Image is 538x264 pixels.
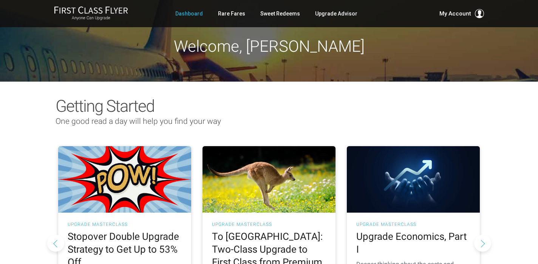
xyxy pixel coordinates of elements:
span: Welcome, [PERSON_NAME] [174,37,365,56]
span: My Account [439,9,471,18]
button: Next slide [474,235,491,252]
a: Upgrade Advisor [315,7,357,20]
h3: UPGRADE MASTERCLASS [356,222,470,227]
button: My Account [439,9,484,18]
h3: UPGRADE MASTERCLASS [212,222,326,227]
span: One good read a day will help you find your way [56,117,221,126]
a: First Class FlyerAnyone Can Upgrade [54,6,128,21]
a: Sweet Redeems [260,7,300,20]
h2: Upgrade Economics, Part I [356,230,470,256]
span: Getting Started [56,96,154,116]
h3: UPGRADE MASTERCLASS [68,222,182,227]
a: Dashboard [175,7,203,20]
img: First Class Flyer [54,6,128,14]
a: Rare Fares [218,7,245,20]
button: Previous slide [47,235,64,252]
small: Anyone Can Upgrade [54,15,128,21]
